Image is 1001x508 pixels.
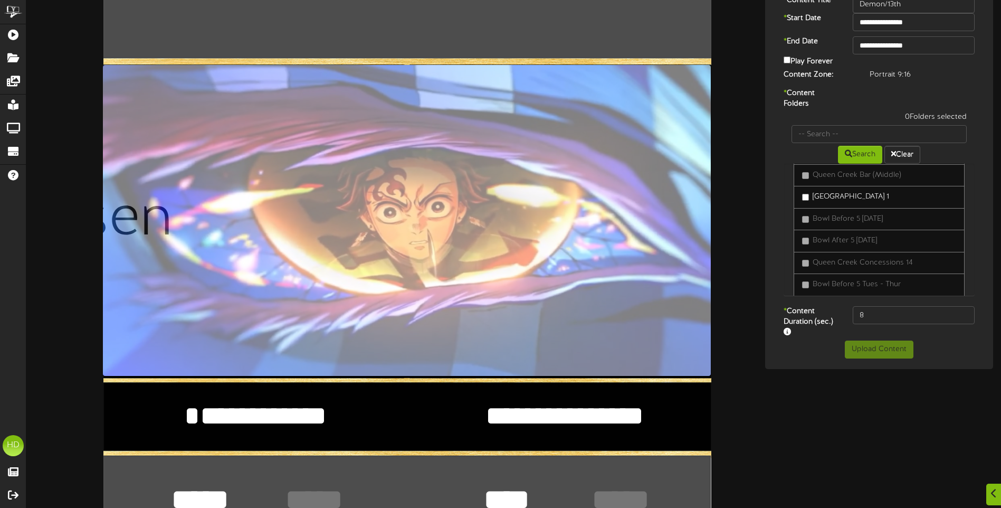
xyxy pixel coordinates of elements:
[802,281,809,288] input: Bowl Before 5 Tues - Thur
[3,435,24,456] div: HD
[784,112,975,125] div: 0 Folders selected
[802,172,809,179] input: Queen Creek Bar (Middle)
[776,36,845,47] label: End Date
[776,306,845,338] label: Content Duration (sec.)
[853,306,975,324] input: 15
[802,216,809,223] input: Bowl Before 5 [DATE]
[813,280,901,288] span: Bowl Before 5 Tues - Thur
[802,238,809,244] input: Bowl After 5 [DATE]
[838,146,882,164] button: Search
[792,125,967,143] input: -- Search --
[813,259,913,267] span: Queen Creek Concessions 14
[784,57,790,63] input: Play Forever
[776,70,862,80] label: Content Zone:
[802,192,889,202] label: [GEOGRAPHIC_DATA] 1
[845,341,913,359] button: Upload Content
[784,54,833,67] label: Play Forever
[813,237,877,244] span: Bowl After 5 [DATE]
[813,171,901,179] span: Queen Creek Bar (Middle)
[884,146,920,164] button: Clear
[776,13,845,24] label: Start Date
[813,215,883,223] span: Bowl Before 5 [DATE]
[862,70,983,80] div: Portrait 9:16
[802,260,809,267] input: Queen Creek Concessions 14
[776,88,845,109] label: Content Folders
[802,194,809,201] input: [GEOGRAPHIC_DATA] 1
